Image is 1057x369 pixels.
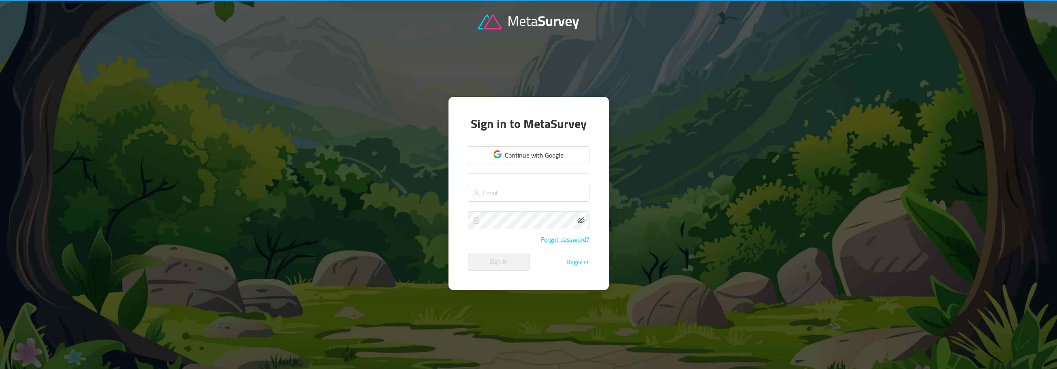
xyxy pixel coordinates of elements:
[468,116,589,132] h1: Sign in to MetaSurvey
[473,189,480,196] i: icon: user
[540,236,589,243] button: Forgot password?
[577,217,585,224] i: icon: eye-invisible
[468,184,589,202] input: Email
[468,146,589,164] button: Continue with Google
[473,217,480,224] i: icon: lock
[566,258,589,265] button: Register
[468,253,530,271] button: Sign in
